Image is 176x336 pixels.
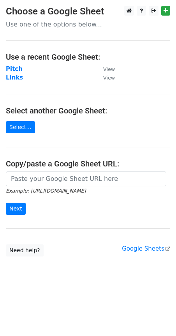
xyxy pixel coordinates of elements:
[6,74,23,81] a: Links
[95,65,115,73] a: View
[95,74,115,81] a: View
[6,172,166,186] input: Paste your Google Sheet URL here
[6,6,170,17] h3: Choose a Google Sheet
[103,75,115,81] small: View
[103,66,115,72] small: View
[6,52,170,62] h4: Use a recent Google Sheet:
[6,188,86,194] small: Example: [URL][DOMAIN_NAME]
[6,203,26,215] input: Next
[137,299,176,336] iframe: Chat Widget
[137,299,176,336] div: 聊天小组件
[6,20,170,28] p: Use one of the options below...
[6,65,23,73] a: Pitch
[6,244,44,256] a: Need help?
[122,245,170,252] a: Google Sheets
[6,159,170,168] h4: Copy/paste a Google Sheet URL:
[6,121,35,133] a: Select...
[6,106,170,115] h4: Select another Google Sheet:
